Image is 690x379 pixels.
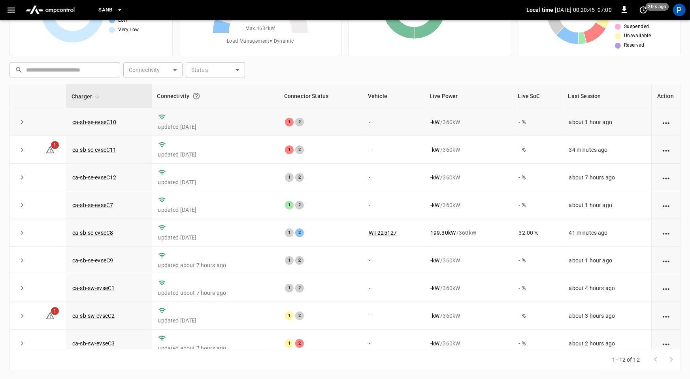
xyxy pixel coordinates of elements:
[430,256,439,264] p: - kW
[158,123,272,131] p: updated [DATE]
[563,84,651,108] th: Last Session
[661,284,671,292] div: action cell options
[16,116,28,128] button: expand row
[563,247,651,274] td: about 1 hour ago
[430,312,439,320] p: - kW
[526,6,554,14] p: Local time
[72,202,113,208] a: ca-sb-se-evseC7
[624,41,644,49] span: Reserved
[646,3,669,11] span: 20 s ago
[430,201,439,209] p: - kW
[661,256,671,264] div: action cell options
[72,230,113,236] a: ca-sb-se-evseC8
[285,256,294,265] div: 1
[661,173,671,181] div: action cell options
[661,118,671,126] div: action cell options
[72,174,116,181] a: ca-sb-se-evseC12
[295,145,304,154] div: 2
[72,119,116,125] a: ca-sb-se-evseC10
[295,284,304,292] div: 2
[563,191,651,219] td: about 1 hour ago
[295,339,304,348] div: 2
[563,219,651,247] td: 41 minutes ago
[72,340,115,347] a: ca-sb-sw-evseC3
[157,89,273,103] div: Connectivity
[369,230,397,236] a: WT-225127
[285,284,294,292] div: 1
[295,118,304,126] div: 2
[624,23,649,31] span: Suspended
[430,229,456,237] p: 199.30 kW
[285,311,294,320] div: 1
[158,317,272,324] p: updated [DATE]
[16,255,28,266] button: expand row
[673,4,686,16] div: profile-icon
[651,84,680,108] th: Action
[72,257,113,264] a: ca-sb-se-evseC9
[16,199,28,211] button: expand row
[513,302,563,330] td: - %
[430,339,439,347] p: - kW
[661,146,671,154] div: action cell options
[16,310,28,322] button: expand row
[563,164,651,191] td: about 7 hours ago
[98,6,113,15] span: SanB
[16,338,28,349] button: expand row
[227,38,294,45] span: Load Management = Dynamic
[295,228,304,237] div: 2
[430,146,439,154] p: - kW
[362,84,424,108] th: Vehicle
[285,339,294,348] div: 1
[661,312,671,320] div: action cell options
[362,330,424,357] td: -
[362,136,424,164] td: -
[245,25,275,33] span: Max. 4634 kW
[430,229,506,237] div: / 360 kW
[430,312,506,320] div: / 360 kW
[295,311,304,320] div: 2
[362,302,424,330] td: -
[430,173,506,181] div: / 360 kW
[285,228,294,237] div: 1
[23,2,78,17] img: ampcontrol.io logo
[513,164,563,191] td: - %
[430,339,506,347] div: / 360 kW
[362,108,424,136] td: -
[563,274,651,302] td: about 4 hours ago
[563,136,651,164] td: 34 minutes ago
[362,274,424,302] td: -
[430,146,506,154] div: / 360 kW
[513,219,563,247] td: 32.00 %
[118,17,127,25] span: Low
[513,247,563,274] td: - %
[430,284,439,292] p: - kW
[295,201,304,209] div: 2
[51,141,59,149] span: 1
[72,313,115,319] a: ca-sb-sw-evseC2
[16,282,28,294] button: expand row
[189,89,204,103] button: Connection between the charger and our software.
[51,307,59,315] span: 1
[661,339,671,347] div: action cell options
[285,145,294,154] div: 1
[362,164,424,191] td: -
[158,151,272,158] p: updated [DATE]
[624,32,651,40] span: Unavailable
[45,146,55,152] a: 1
[16,172,28,183] button: expand row
[430,173,439,181] p: - kW
[285,173,294,182] div: 1
[424,84,513,108] th: Live Power
[285,201,294,209] div: 1
[295,256,304,265] div: 2
[555,6,612,14] p: [DATE] 00:20:45 -07:00
[158,234,272,241] p: updated [DATE]
[513,84,563,108] th: Live SoC
[16,227,28,239] button: expand row
[430,201,506,209] div: / 360 kW
[513,191,563,219] td: - %
[430,256,506,264] div: / 360 kW
[16,144,28,156] button: expand row
[661,229,671,237] div: action cell options
[285,118,294,126] div: 1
